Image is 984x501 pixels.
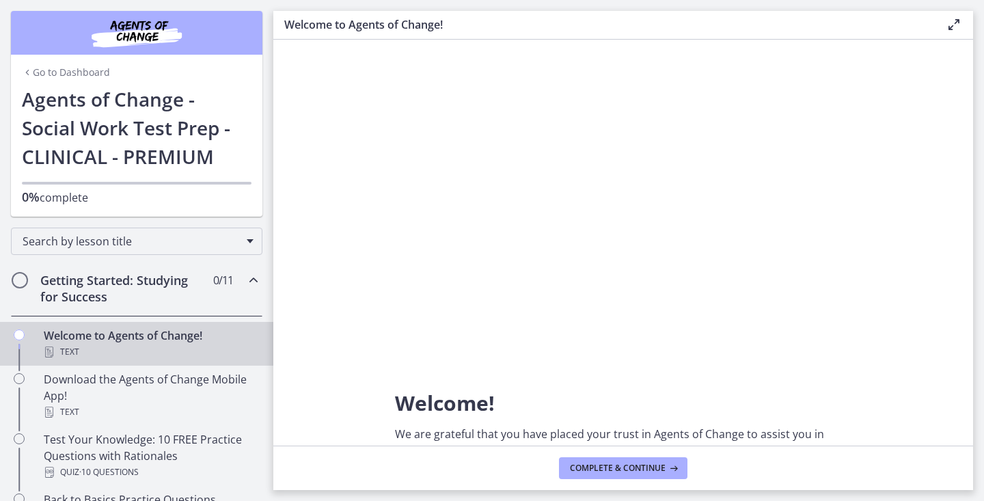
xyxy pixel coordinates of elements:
div: Welcome to Agents of Change! [44,327,257,360]
p: complete [22,189,251,206]
div: Download the Agents of Change Mobile App! [44,371,257,420]
span: Complete & continue [570,463,666,474]
span: Welcome! [395,389,495,417]
div: Test Your Knowledge: 10 FREE Practice Questions with Rationales [44,431,257,480]
h3: Welcome to Agents of Change! [284,16,924,33]
div: Text [44,344,257,360]
span: 0% [22,189,40,205]
h2: Getting Started: Studying for Success [40,272,207,305]
h1: Agents of Change - Social Work Test Prep - CLINICAL - PREMIUM [22,85,251,171]
a: Go to Dashboard [22,66,110,79]
span: · 10 Questions [79,464,139,480]
img: Agents of Change [55,16,219,49]
span: Search by lesson title [23,234,240,249]
div: Text [44,404,257,420]
div: Quiz [44,464,257,480]
span: 0 / 11 [213,272,233,288]
div: Search by lesson title [11,228,262,255]
button: Complete & continue [559,457,687,479]
p: We are grateful that you have placed your trust in Agents of Change to assist you in preparing fo... [395,426,851,475]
